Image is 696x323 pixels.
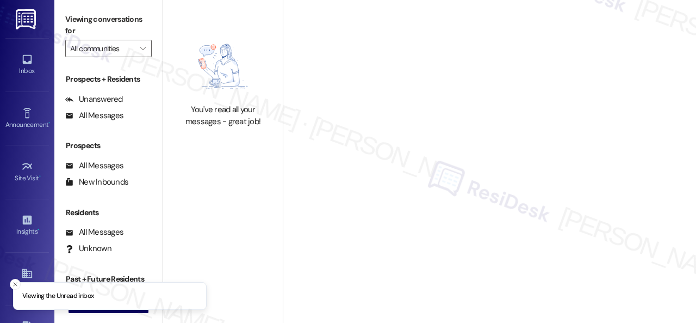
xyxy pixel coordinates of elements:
a: Site Visit • [5,157,49,187]
a: Insights • [5,211,49,240]
i:  [140,44,146,53]
span: • [48,119,50,127]
div: New Inbounds [65,176,128,188]
div: All Messages [65,227,123,238]
div: Unknown [65,243,111,254]
span: • [39,173,41,180]
img: ResiDesk Logo [16,9,38,29]
div: Residents [54,207,163,218]
input: All communities [70,40,134,57]
span: • [38,226,39,234]
div: Past + Future Residents [54,273,163,285]
a: Buildings [5,264,49,294]
button: Close toast [10,279,21,290]
div: Prospects [54,140,163,151]
div: All Messages [65,160,123,172]
a: Inbox [5,50,49,80]
div: All Messages [65,110,123,121]
div: Unanswered [65,94,123,105]
p: Viewing the Unread inbox [22,291,94,301]
img: empty-state [180,34,266,99]
label: Viewing conversations for [65,11,152,40]
div: You've read all your messages - great job! [175,104,271,127]
div: Prospects + Residents [54,74,163,85]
